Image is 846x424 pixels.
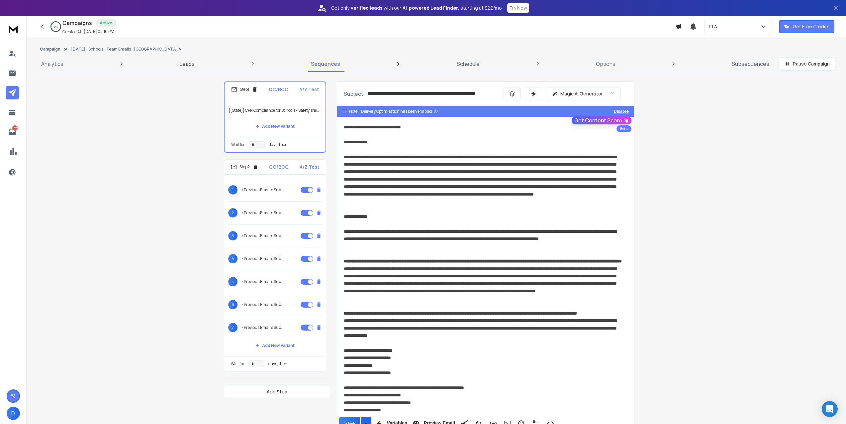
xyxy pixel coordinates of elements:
p: days, then [268,361,287,366]
span: 5 [228,277,237,286]
button: Get Free Credits [779,20,834,33]
p: <Previous Email's Subject> [241,187,284,193]
div: Step 1 [231,86,258,92]
button: Try Now [507,3,529,13]
p: Wait for [231,142,245,147]
a: Leads [176,56,199,72]
a: Subsequences [728,56,773,72]
li: Step1CC/BCCA/Z Test{{State}} CPR Compliance for Schools - Safety TrainingAdd New VariantWait ford... [224,81,326,153]
img: logo [7,23,20,35]
p: Schedule [457,60,480,68]
p: Try Now [509,5,527,11]
p: LTA [709,23,720,30]
h1: Campaigns [62,19,92,27]
p: <Previous Email's Subject> [241,302,284,307]
p: Sequences [311,60,340,68]
button: Add New Variant [250,120,300,133]
button: D [7,407,20,420]
a: Schedule [453,56,484,72]
p: A/Z Test [300,164,319,170]
p: Magic AI Generator [560,90,603,97]
p: Leads [180,60,195,68]
p: <Previous Email's Subject> [241,233,284,238]
p: Subsequences [732,60,769,68]
p: CC/BCC [269,86,288,93]
p: Created At: [62,29,82,35]
strong: verified leads [351,5,382,11]
button: Campaign [40,47,60,52]
span: 2 [228,208,237,217]
strong: AI-powered Lead Finder, [403,5,459,11]
p: [DATE] 05:16 PM [84,29,114,34]
p: <Previous Email's Subject> [241,210,284,215]
li: Step2CC/BCCA/Z Test1<Previous Email's Subject>2<Previous Email's Subject>3<Previous Email's Subje... [224,159,326,371]
div: Active [96,19,116,27]
p: Get only with our starting at $22/mo [331,5,502,11]
button: Pause Campaign [779,57,835,71]
span: 1 [228,185,237,195]
p: [DATE] - Schools - Team Emails - [GEOGRAPHIC_DATA] A [71,47,181,52]
p: <Previous Email's Subject> [241,325,284,330]
p: Subject: [344,90,365,98]
a: Sequences [307,56,344,72]
a: 823 [6,125,19,139]
div: Delivery Optimisation has been enabled [361,109,438,114]
p: Analytics [41,60,63,68]
p: A/Z Test [299,86,319,93]
p: <Previous Email's Subject> [241,256,284,261]
p: CC/BCC [269,164,289,170]
span: 3 [228,231,237,240]
a: Options [592,56,619,72]
a: Analytics [37,56,67,72]
div: Step 2 [231,164,258,170]
p: 823 [12,125,18,131]
p: <Previous Email's Subject> [241,279,284,284]
div: Beta [616,125,631,132]
button: Disable [614,109,629,114]
button: Magic AI Generator [546,87,621,100]
span: Note: [349,109,358,114]
button: Add Step [224,385,330,398]
button: Get Content Score [572,116,631,124]
span: 7 [228,323,237,332]
p: Wait for [231,361,244,366]
p: Get Free Credits [793,23,830,30]
p: {{State}} CPR Compliance for Schools - Safety Training [229,101,322,120]
div: Open Intercom Messenger [822,401,838,417]
button: Add New Variant [250,339,300,352]
span: 4 [228,254,237,263]
span: 6 [228,300,237,309]
p: days, then [269,142,288,147]
p: 5 % [54,25,58,29]
p: Options [596,60,615,68]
